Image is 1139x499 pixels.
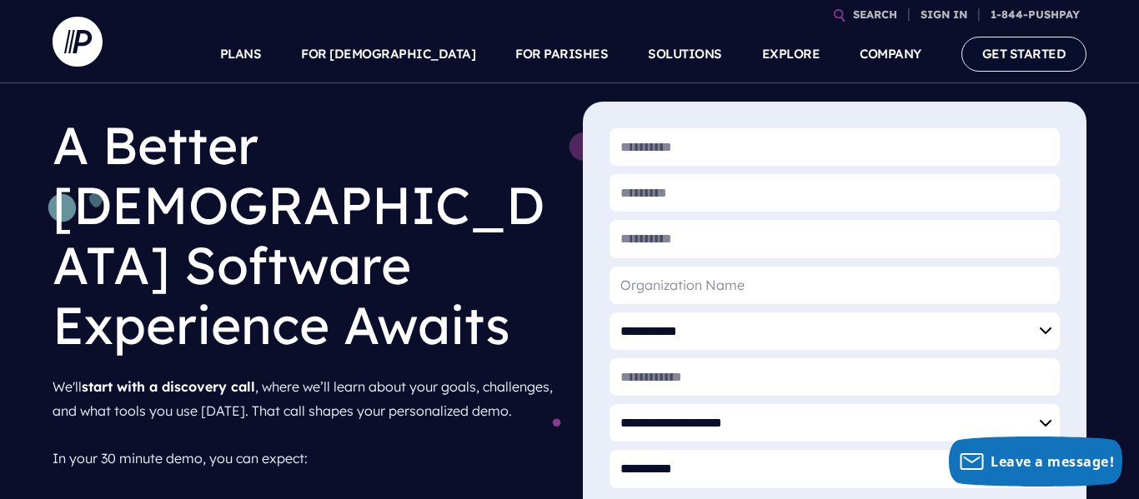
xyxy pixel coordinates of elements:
[949,437,1122,487] button: Leave a message!
[301,25,475,83] a: FOR [DEMOGRAPHIC_DATA]
[53,102,556,368] h1: A Better [DEMOGRAPHIC_DATA] Software Experience Awaits
[762,25,820,83] a: EXPLORE
[961,37,1087,71] a: GET STARTED
[220,25,262,83] a: PLANS
[991,452,1114,471] span: Leave a message!
[610,267,1060,304] input: Organization Name
[515,25,608,83] a: FOR PARISHES
[860,25,921,83] a: COMPANY
[82,378,255,395] strong: start with a discovery call
[648,25,722,83] a: SOLUTIONS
